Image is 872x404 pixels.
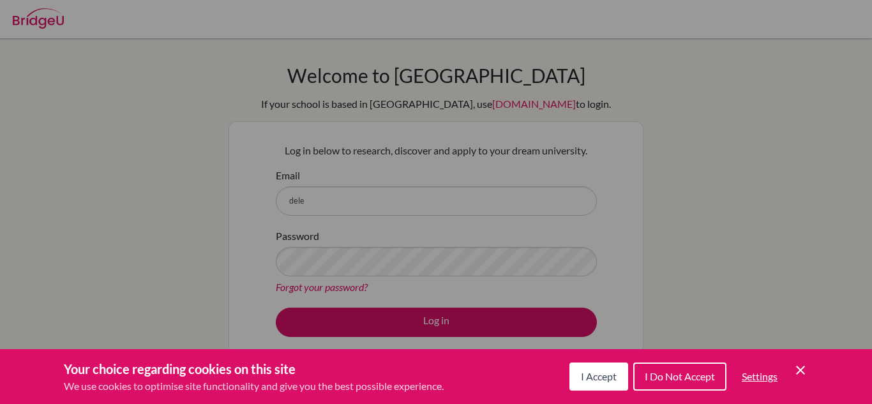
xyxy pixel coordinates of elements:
button: Save and close [793,363,808,378]
h3: Your choice regarding cookies on this site [64,359,444,378]
button: I Accept [569,363,628,391]
span: I Accept [581,370,617,382]
button: I Do Not Accept [633,363,726,391]
p: We use cookies to optimise site functionality and give you the best possible experience. [64,378,444,394]
span: Settings [742,370,778,382]
button: Settings [732,364,788,389]
span: I Do Not Accept [645,370,715,382]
